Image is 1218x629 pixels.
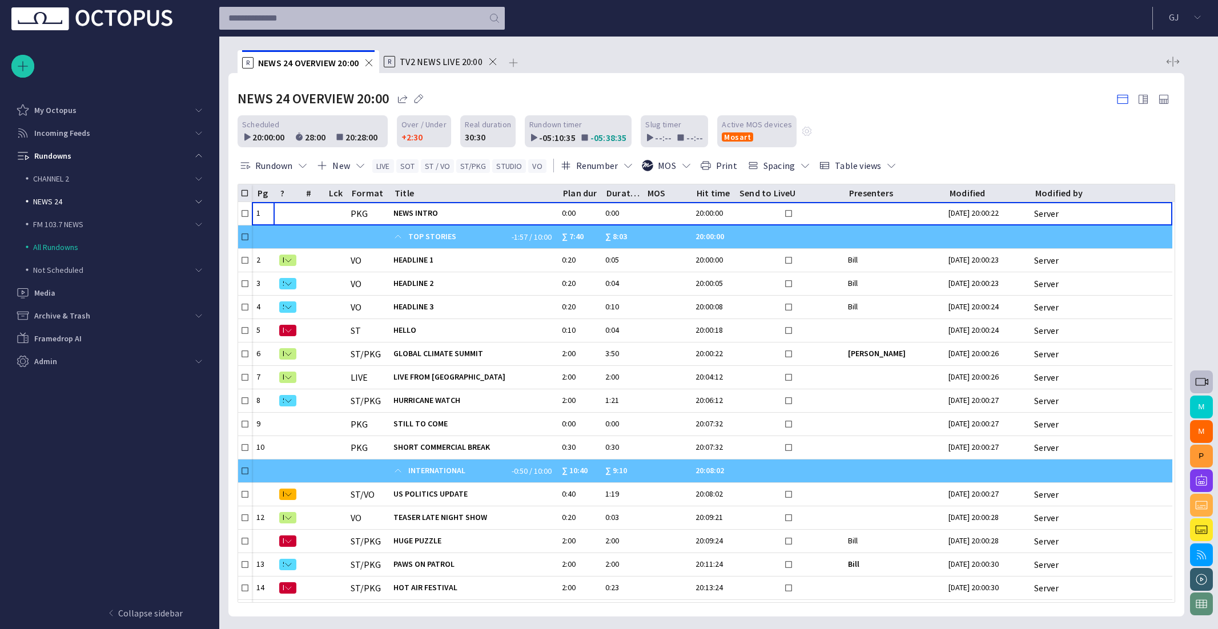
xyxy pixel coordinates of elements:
button: ST / VO [421,159,454,173]
div: 0:04 [605,325,624,336]
div: Server [1034,207,1059,220]
div: 20:00:05 [696,278,729,289]
button: N [279,320,296,341]
div: 2:00 [562,535,596,546]
div: Send to LiveU [734,184,843,202]
div: 14 [256,582,270,593]
img: Octopus News Room [11,7,172,30]
button: New [315,155,368,176]
div: HEADLINE 1 [393,249,553,272]
div: 0:10 [605,301,624,312]
div: 0:30 [605,442,624,453]
p: NEWS 24 [33,196,196,207]
p: My Octopus [34,104,77,116]
span: N [283,583,284,592]
button: S [279,297,296,317]
button: R [279,507,296,528]
button: M [1190,396,1213,418]
div: 0:03 [605,512,624,523]
div: VO [351,277,361,290]
div: 3:50 [605,348,624,359]
div: Send to LiveU [739,187,796,199]
div: 8/15 20:00:28 [948,535,1003,546]
div: 0:20 [562,512,596,523]
div: Server [1034,441,1059,454]
div: 0:00 [605,418,624,429]
div: 20:04:12 [696,372,729,382]
div: Duration [606,187,642,199]
div: Hit time [697,187,730,199]
div: 0:04 [605,278,624,289]
button: ST/PKG [456,159,490,173]
div: HEADLINE 2 [393,272,553,295]
span: HEADLINE 3 [393,301,553,312]
div: Lck [329,187,343,199]
p: Media [34,287,55,299]
span: SHORT COMMERCIAL BREAK [393,442,553,453]
div: Bill [848,278,939,289]
div: Presenters [849,187,893,199]
div: Server [1034,535,1059,547]
div: 7 [256,372,270,382]
button: R [279,344,296,364]
button: Rundown [238,155,310,176]
div: 30:30 [465,130,485,144]
p: Not Scheduled [33,264,196,276]
div: 8/15 20:00:26 [948,348,1003,359]
span: S [283,396,284,405]
div: 0:05 [605,255,624,265]
p: Rundowns [34,150,71,162]
div: PAWS ON PATROL [393,553,553,576]
div: PKG [351,418,368,430]
span: LIVE FROM [GEOGRAPHIC_DATA] [393,372,553,382]
div: 20:13:24 [696,582,729,593]
button: GJ [1160,7,1211,27]
div: NEWS INTRO [393,202,553,225]
div: 20:00:18 [696,325,729,336]
div: 0:20 [562,255,596,265]
div: # [306,187,311,199]
div: 2:00 [605,535,624,546]
div: 3 [256,278,270,289]
div: 20:09:21 [696,512,729,523]
span: R [283,513,284,522]
div: 8/15 20:00:26 [948,372,1003,382]
div: Bill [848,535,939,546]
span: INTERNATIONAL [408,462,506,479]
div: 1:19 [605,489,624,499]
div: VO [351,301,361,313]
span: HURRICANE WATCH [393,395,553,406]
div: ∑ 9:10 [605,462,632,479]
div: 8/15 20:00:27 [948,442,1003,453]
button: Print [698,155,741,176]
div: Title [395,187,414,199]
span: R [283,256,284,265]
button: MOS [640,155,694,176]
button: N [279,531,296,551]
div: WORLD´S LARGEST PIZZA SLICE [393,600,553,623]
div: 8/15 20:00:27 [948,418,1003,429]
h2: NEWS 24 OVERVIEW 20:00 [238,91,389,107]
div: 0:30 [562,442,596,453]
button: R [279,250,296,271]
span: PAWS ON PATROL [393,559,553,570]
div: Server [1034,394,1059,407]
p: Framedrop AI [34,333,82,344]
div: 2:00 [562,559,596,570]
span: TOP STORIES [408,228,506,245]
div: Duration [601,184,642,202]
div: Lck [323,184,346,202]
div: 0:00 [605,208,624,219]
div: Server [1034,582,1059,594]
span: N [283,537,284,546]
div: TOP STORIES [393,225,506,248]
span: Real duration [465,119,511,130]
div: 0:23 [605,582,624,593]
span: N [283,326,284,335]
div: 13 [256,559,270,570]
p: Admin [34,356,57,367]
span: HELLO [393,325,553,336]
div: ST/PKG [351,348,381,360]
div: ? [275,184,300,202]
button: Renumber [558,155,636,176]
